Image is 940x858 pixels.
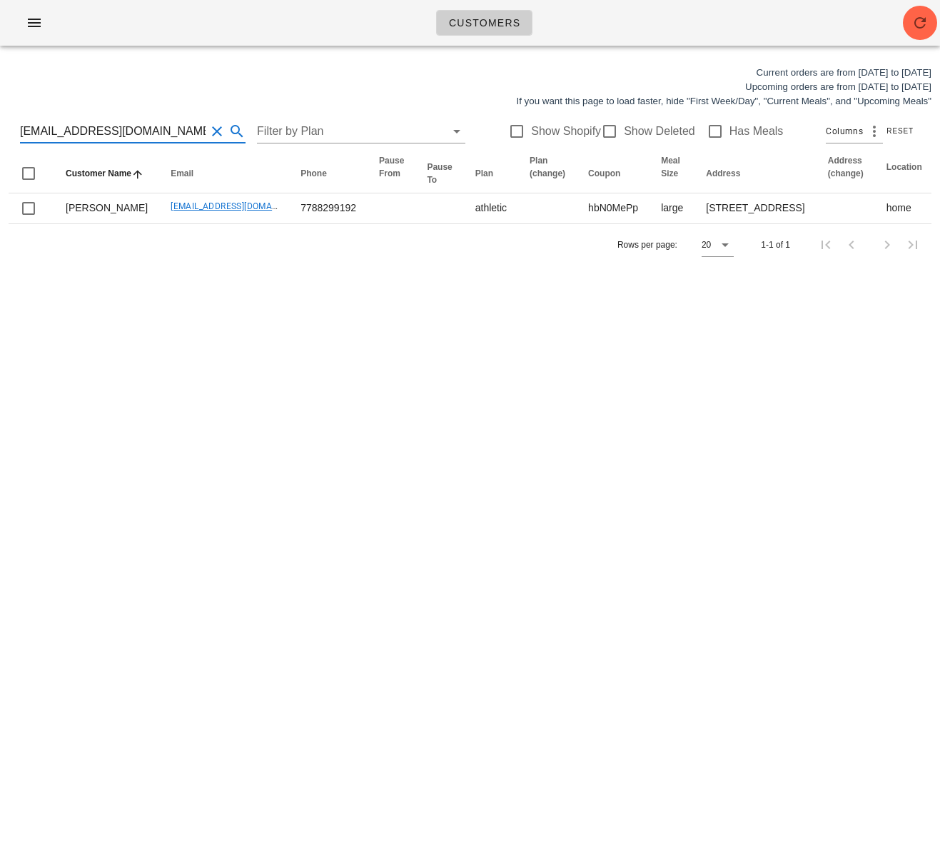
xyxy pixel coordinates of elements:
[729,124,784,138] label: Has Meals
[828,156,864,178] span: Address (change)
[588,168,620,178] span: Coupon
[300,168,327,178] span: Phone
[171,168,193,178] span: Email
[379,156,404,178] span: Pause From
[436,10,533,36] a: Customers
[54,154,159,193] th: Customer Name: Sorted ascending. Activate to sort descending.
[886,162,922,172] span: Location
[159,154,289,193] th: Email: Not sorted. Activate to sort ascending.
[875,193,934,223] td: home
[624,124,695,138] label: Show Deleted
[883,124,920,138] button: Reset
[464,193,518,223] td: athletic
[617,224,734,266] div: Rows per page:
[694,193,816,223] td: [STREET_ADDRESS]
[826,120,883,143] div: Columns
[817,154,875,193] th: Address (change): Not sorted. Activate to sort ascending.
[171,201,313,211] a: [EMAIL_ADDRESS][DOMAIN_NAME]
[66,168,131,178] span: Customer Name
[702,233,734,256] div: 20Rows per page:
[826,124,863,138] span: Columns
[208,123,226,140] button: Clear Search for customer
[661,156,680,178] span: Meal Size
[427,162,452,185] span: Pause To
[706,168,740,178] span: Address
[289,154,368,193] th: Phone: Not sorted. Activate to sort ascending.
[694,154,816,193] th: Address: Not sorted. Activate to sort ascending.
[531,124,601,138] label: Show Shopify
[761,238,790,251] div: 1-1 of 1
[289,193,368,223] td: 7788299192
[368,154,415,193] th: Pause From: Not sorted. Activate to sort ascending.
[875,154,934,193] th: Location: Not sorted. Activate to sort ascending.
[518,154,577,193] th: Plan (change): Not sorted. Activate to sort ascending.
[702,238,711,251] div: 20
[530,156,565,178] span: Plan (change)
[650,154,694,193] th: Meal Size: Not sorted. Activate to sort ascending.
[464,154,518,193] th: Plan: Not sorted. Activate to sort ascending.
[650,193,694,223] td: large
[448,17,521,29] span: Customers
[257,120,465,143] div: Filter by Plan
[54,193,159,223] td: [PERSON_NAME]
[577,154,650,193] th: Coupon: Not sorted. Activate to sort ascending.
[415,154,463,193] th: Pause To: Not sorted. Activate to sort ascending.
[886,127,914,135] span: Reset
[475,168,493,178] span: Plan
[577,193,650,223] td: hbN0MePp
